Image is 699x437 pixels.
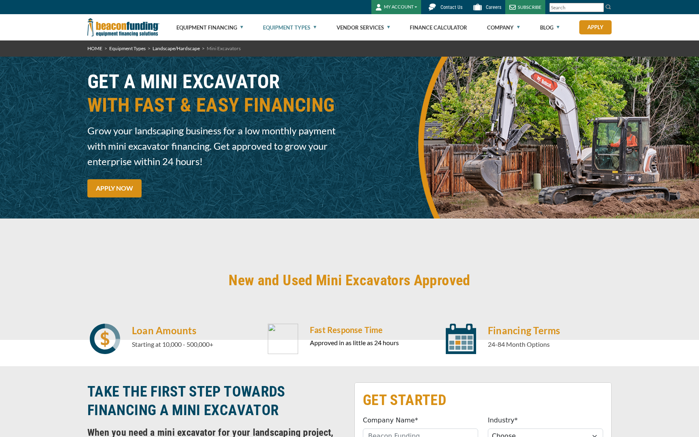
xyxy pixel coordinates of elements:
[579,20,612,34] a: Apply
[153,45,200,51] a: Landscape/Hardscape
[87,70,345,117] h1: GET A MINI EXCAVATOR
[310,339,399,346] span: Approved in as little as 24 hours
[87,14,159,40] img: Beacon Funding Corporation logo
[87,271,612,290] h2: New and Used Mini Excavators Approved
[132,339,256,349] p: Starting at 10,000 - 500,000+
[487,15,520,40] a: Company
[87,179,142,197] a: APPLY NOW
[263,15,316,40] a: Equipment Types
[486,4,501,10] span: Careers
[337,15,390,40] a: Vendor Services
[540,15,559,40] a: Blog
[595,4,602,11] a: Clear search text
[207,45,241,51] span: Mini Excavators
[87,93,345,117] span: WITH FAST & EASY FINANCING
[363,416,418,425] label: Company Name*
[410,15,467,40] a: Finance Calculator
[441,4,462,10] span: Contact Us
[176,15,243,40] a: Equipment Financing
[549,3,604,12] input: Search
[488,416,518,425] label: Industry*
[87,382,345,420] h2: TAKE THE FIRST STEP TOWARDS FINANCING A MINI EXCAVATOR
[363,391,603,409] h2: GET STARTED
[109,45,146,51] a: Equipment Types
[488,340,550,348] span: 24-84 Month Options
[87,123,345,169] span: Grow your landscaping business for a low monthly payment with mini excavator financing. Get appro...
[87,45,102,51] a: HOME
[605,4,612,10] img: Search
